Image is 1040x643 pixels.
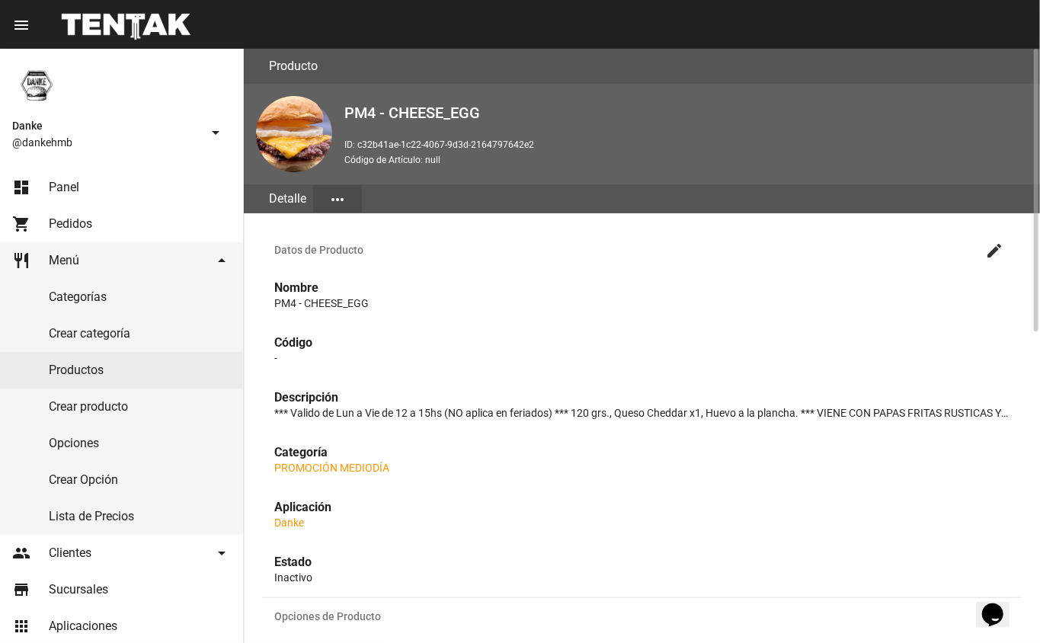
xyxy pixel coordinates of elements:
[274,610,979,622] span: Opciones de Producto
[985,242,1003,260] mat-icon: create
[313,185,362,213] button: Elegir sección
[274,390,338,405] strong: Descripción
[213,544,231,562] mat-icon: arrow_drop_down
[12,178,30,197] mat-icon: dashboard
[12,117,200,135] span: Danke
[269,56,318,77] h3: Producto
[976,582,1025,628] iframe: chat widget
[344,101,1028,125] h2: PM4 - CHEESE_EGG
[49,619,117,634] span: Aplicaciones
[328,190,347,209] mat-icon: more_horiz
[274,445,328,459] strong: Categoría
[12,617,30,635] mat-icon: apps
[344,137,1028,152] p: ID: c32b41ae-1c22-4067-9d3d-2164797642e2
[274,350,1010,366] p: -
[344,152,1028,168] p: Código de Artículo: null
[274,555,312,569] strong: Estado
[274,335,312,350] strong: Código
[274,296,1010,311] p: PM4 - CHEESE_EGG
[274,570,1010,585] p: Inactivo
[274,517,304,529] a: Danke
[12,251,30,270] mat-icon: restaurant
[12,544,30,562] mat-icon: people
[274,244,979,256] span: Datos de Producto
[12,215,30,233] mat-icon: shopping_cart
[49,545,91,561] span: Clientes
[262,184,313,213] div: Detalle
[49,253,79,268] span: Menú
[256,96,332,172] img: 32798bc7-b8d8-4720-a981-b748d0984708.png
[49,582,108,597] span: Sucursales
[49,216,92,232] span: Pedidos
[979,235,1010,265] button: Editar
[274,405,1010,421] p: *** Valido de Lun a Vie de 12 a 15hs (NO aplica en feriados) *** 120 grs., Queso Cheddar x1, Huev...
[206,123,225,142] mat-icon: arrow_drop_down
[12,16,30,34] mat-icon: menu
[12,581,30,599] mat-icon: store
[274,500,331,514] strong: Aplicación
[274,462,389,474] a: PROMOCIÓN MEDIODÍA
[49,180,79,195] span: Panel
[12,135,200,150] span: @dankehmb
[12,61,61,110] img: 1d4517d0-56da-456b-81f5-6111ccf01445.png
[213,251,231,270] mat-icon: arrow_drop_down
[274,280,318,295] strong: Nombre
